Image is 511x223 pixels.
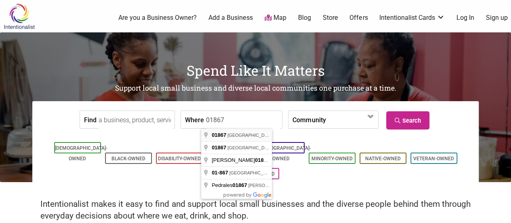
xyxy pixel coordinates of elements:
a: Sign up [486,13,508,22]
span: [PERSON_NAME][GEOGRAPHIC_DATA], [GEOGRAPHIC_DATA] [248,183,380,188]
span: [GEOGRAPHIC_DATA], [GEOGRAPHIC_DATA], [GEOGRAPHIC_DATA] [227,145,371,150]
a: Minority-Owned [311,156,353,161]
a: Native-Owned [365,156,401,161]
h2: Intentionalist makes it easy to find and support local small businesses and the diverse people be... [40,198,471,222]
span: 01-867 [212,170,228,176]
span: 01867 [212,132,226,138]
span: [PERSON_NAME] [212,157,271,163]
a: Store [322,13,338,22]
a: Disability-Owned [158,156,201,161]
span: [GEOGRAPHIC_DATA], [GEOGRAPHIC_DATA], [GEOGRAPHIC_DATA] [227,133,371,138]
a: Veteran-Owned [413,156,454,161]
a: Offers [349,13,368,22]
span: [GEOGRAPHIC_DATA], [GEOGRAPHIC_DATA] [229,170,324,175]
a: Blog [298,13,311,22]
span: 01867 [232,182,247,188]
label: Community [292,111,326,128]
a: Map [265,13,286,23]
input: a business, product, service [99,111,172,129]
a: Black-Owned [111,156,145,161]
span: Cautin, [GEOGRAPHIC_DATA], [GEOGRAPHIC_DATA] [271,158,381,163]
label: Where [185,111,204,128]
a: Add a Business [208,13,253,22]
input: neighborhood, city, state [206,111,280,129]
a: Search [386,111,429,130]
a: [DEMOGRAPHIC_DATA]-Owned [259,145,311,161]
span: 01867 [212,144,226,151]
span: Pedrales [212,182,248,188]
label: Find [84,111,97,128]
a: Log In [456,13,474,22]
span: 01867 [255,157,269,163]
a: Are you a Business Owner? [118,13,197,22]
a: Intentionalist Cards [379,13,445,22]
a: [DEMOGRAPHIC_DATA]-Owned [55,145,107,161]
